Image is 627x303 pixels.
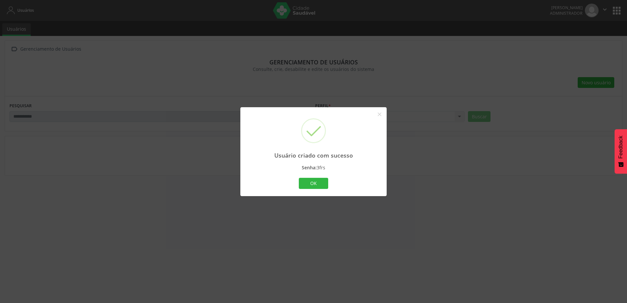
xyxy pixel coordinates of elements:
[374,109,385,120] button: Close this dialog
[274,152,353,159] h2: Usuário criado com sucesso
[615,129,627,174] button: Feedback - Mostrar pesquisa
[302,164,317,171] span: Senha:
[253,164,374,171] div: 3frs
[299,178,328,189] button: OK
[618,136,624,159] span: Feedback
